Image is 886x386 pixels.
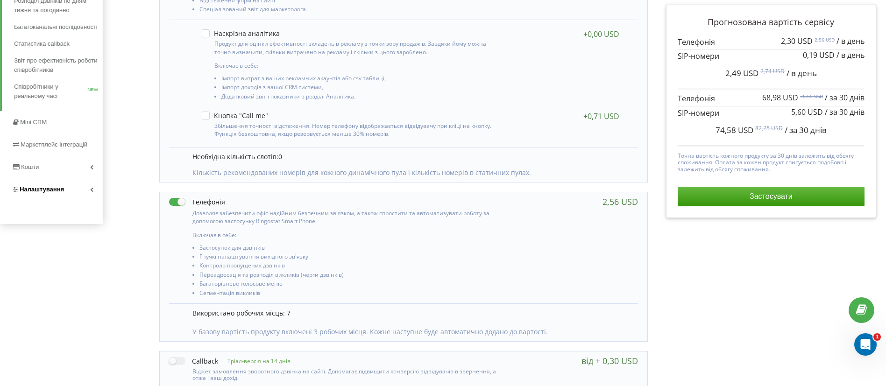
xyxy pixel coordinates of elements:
[192,309,291,317] span: Використано робочих місць: 7
[583,29,619,39] div: +0,00 USD
[716,125,753,135] span: 74,58 USD
[825,107,865,117] span: / за 30 днів
[678,150,865,173] p: Точна вартість кожного продукту за 30 днів залежить від обсягу споживання. Оплата за кожен продук...
[785,125,827,135] span: / за 30 днів
[192,168,629,177] p: Кількість рекомендованих номерів для кожного динамічного пула і кількість номерів в статичних пулах.
[218,357,291,365] p: Тріал-версія на 14 днів
[20,119,47,126] span: Mini CRM
[755,124,783,132] sup: 82,25 USD
[192,152,629,161] p: Необхідна кількість слотів:
[678,16,865,28] p: Прогнозована вартість сервісу
[202,29,280,37] label: Наскрізна аналітика
[199,245,497,253] li: Застосунок для дзвінків
[169,197,225,207] label: Телефонія
[192,327,629,337] p: У базову вартість продукту включені 3 робочих місця. Кожне наступне буде автоматично додано до ва...
[192,231,497,239] p: Включає в себе:
[678,37,865,48] p: Телефонія
[14,78,103,105] a: Співробітники у реальному часіNEW
[199,290,497,299] li: Сегментація викликів
[278,152,282,161] span: 0
[815,36,835,43] sup: 2,56 USD
[581,356,638,365] div: від + 0,30 USD
[836,50,865,60] span: / в день
[192,209,497,225] p: Дозволяє забезпечити офіс надійним безпечним зв'язком, а також спростити та автоматизувати роботу...
[221,93,494,102] li: Додатковий звіт і показники в розділі Аналітика.
[762,92,798,103] span: 68,98 USD
[21,163,39,170] span: Кошти
[787,68,817,78] span: / в день
[781,36,813,46] span: 2,30 USD
[791,107,823,117] span: 5,60 USD
[803,50,835,60] span: 0,19 USD
[14,35,103,52] a: Статистика callback
[14,82,87,101] span: Співробітники у реальному часі
[825,92,865,103] span: / за 30 днів
[678,108,865,119] p: SIP-номери
[836,36,865,46] span: / в день
[760,67,785,75] sup: 2,74 USD
[678,93,865,104] p: Телефонія
[800,93,823,99] sup: 76,65 USD
[14,56,98,75] span: Звіт про ефективність роботи співробітників
[725,68,758,78] span: 2,49 USD
[20,186,64,193] span: Налаштування
[169,366,497,382] div: Віджет замовлення зворотного дзвінка на сайті. Допомагає підвищити конверсію відвідувачів в зверн...
[854,333,877,356] iframe: Intercom live chat
[678,187,865,206] button: Застосувати
[14,39,70,49] span: Статистика callback
[221,84,494,93] li: Імпорт доходів з вашої CRM системи,
[202,112,268,119] label: Кнопка "Call me"
[583,112,619,121] div: +0,71 USD
[678,51,865,62] p: SIP-номери
[14,19,103,35] a: Багатоканальні послідовності
[199,281,497,289] li: Багаторівневе голосове меню
[14,52,103,78] a: Звіт про ефективність роботи співробітників
[14,22,98,32] span: Багатоканальні послідовності
[873,333,881,341] span: 1
[199,272,497,281] li: Переадресація та розподіл викликів (черги дзвінків)
[602,197,638,206] div: 2,56 USD
[214,62,494,70] p: Включає в себе:
[21,141,87,148] span: Маркетплейс інтеграцій
[214,40,494,56] p: Продукт для оцінки ефективності вкладень в рекламу з точки зору продажів. Завдяки йому можна точн...
[199,6,497,15] li: Спеціалізований звіт для маркетолога
[199,253,497,262] li: Гнучкі налаштування вихідного зв'язку
[214,122,494,138] p: Збільшення точності відстеження. Номер телефону відображається відвідувачу при кліці на кнопку. Ф...
[169,356,218,366] label: Callback
[221,75,494,84] li: Імпорт витрат з ваших рекламних акаунтів або csv таблиці,
[199,262,497,271] li: Контроль пропущених дзвінків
